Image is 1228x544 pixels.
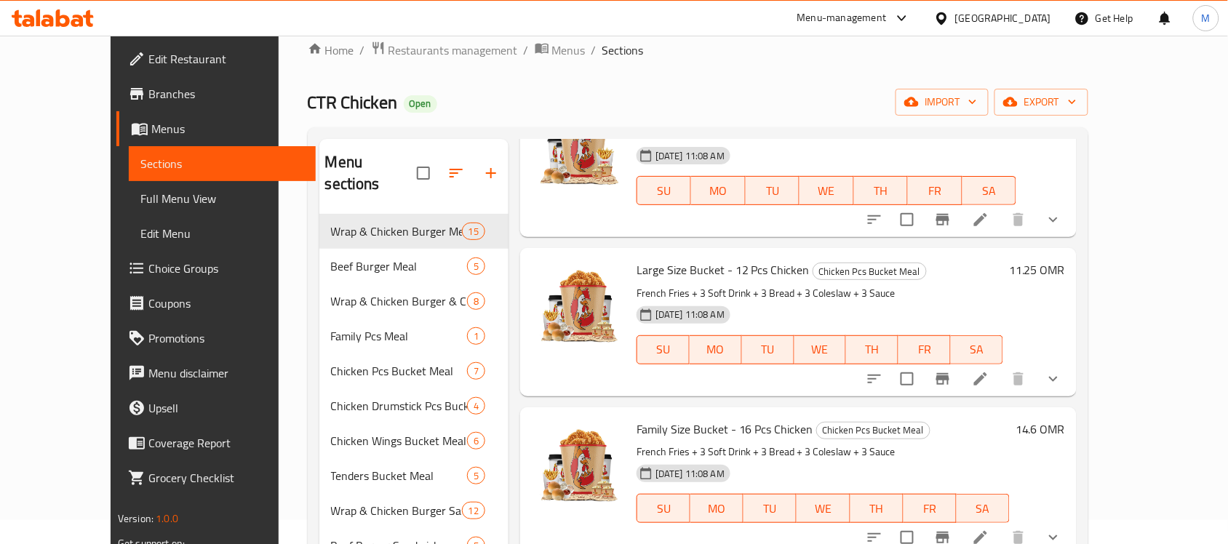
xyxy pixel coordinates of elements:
span: Chicken Wings Bucket Meal [331,432,467,449]
span: Branches [148,85,304,103]
span: TH [860,180,902,201]
span: 6 [468,434,485,448]
div: items [467,432,485,449]
button: show more [1036,202,1071,237]
p: French Fries + 3 Soft Drink + 3 Bread + 3 Coleslaw + 3 Sauce [637,284,1003,303]
button: SA [957,494,1010,523]
span: Chicken Pcs Bucket Meal [813,263,926,280]
span: SA [957,339,997,360]
span: WE [805,180,848,201]
div: items [462,502,485,519]
div: items [467,327,485,345]
button: delete [1001,202,1036,237]
button: MO [690,335,742,364]
span: M [1202,10,1211,26]
a: Branches [116,76,316,111]
div: Wrap & Chicken Burger Meal15 [319,214,509,249]
span: Chicken Pcs Bucket Meal [331,362,467,380]
h6: 14.6 OMR [1016,419,1065,439]
a: Choice Groups [116,251,316,286]
div: Chicken Pcs Bucket Meal7 [319,353,509,388]
span: Large Size Bucket - 12 Pcs Chicken [637,259,810,281]
button: MO [690,494,743,523]
span: Tenders Bucket Meal [331,467,467,484]
button: WE [797,494,850,523]
button: sort-choices [857,202,892,237]
button: TH [850,494,904,523]
span: Grocery Checklist [148,469,304,487]
div: Wrap & Chicken Burger Sandwich12 [319,493,509,528]
span: Wrap & Chicken Burger Sandwich [331,502,462,519]
div: Menu-management [797,9,887,27]
span: 15 [463,225,485,239]
a: Menus [116,111,316,146]
a: Menu disclaimer [116,356,316,391]
span: [DATE] 11:08 AM [650,467,730,481]
span: [DATE] 11:08 AM [650,149,730,163]
div: items [467,257,485,275]
a: Edit Menu [129,216,316,251]
span: import [907,93,977,111]
a: Home [308,41,354,59]
svg: Show Choices [1045,211,1062,228]
a: Restaurants management [371,41,518,60]
span: 7 [468,364,485,378]
div: Family Pcs Meal1 [319,319,509,353]
nav: breadcrumb [308,41,1089,60]
img: Family Size Bucket - 16 Pcs Chicken [532,419,625,512]
p: French Fries + 3 Soft Drink + 3 Bread + 3 Coleslaw + 3 Sauce [637,443,1010,461]
button: SA [951,335,1003,364]
svg: Show Choices [1045,370,1062,388]
div: items [467,467,485,484]
button: Branch-specific-item [925,361,960,396]
div: Chicken Pcs Bucket Meal [816,422,930,439]
div: items [467,362,485,380]
span: Coverage Report [148,434,304,452]
button: Branch-specific-item [925,202,960,237]
div: Chicken Drumstick Pcs Bucket Meal4 [319,388,509,423]
span: export [1006,93,1077,111]
span: 8 [468,295,485,308]
a: Edit menu item [972,211,989,228]
span: SU [643,498,685,519]
div: [GEOGRAPHIC_DATA] [955,10,1051,26]
h6: 11.25 OMR [1009,260,1065,280]
span: [DATE] 11:08 AM [650,308,730,321]
div: Wrap & Chicken Burger & Chicken/Tenders/Wings Pcs Meal [331,292,467,310]
button: MO [691,176,745,205]
a: Edit menu item [972,370,989,388]
button: sort-choices [857,361,892,396]
span: Restaurants management [388,41,518,59]
span: FR [909,498,951,519]
img: Medium Size Bucket - 8 Pcs Chicken [532,101,625,194]
span: Open [404,97,437,110]
button: SU [637,494,690,523]
span: Select to update [892,204,922,235]
span: Menu disclaimer [148,364,304,382]
span: Menus [552,41,586,59]
span: 12 [463,504,485,518]
div: Tenders Bucket Meal5 [319,458,509,493]
a: Grocery Checklist [116,460,316,495]
span: Promotions [148,329,304,347]
span: Edit Menu [140,225,304,242]
span: FR [914,180,956,201]
span: TH [856,498,898,519]
span: Family Size Bucket - 16 Pcs Chicken [637,418,813,440]
li: / [524,41,529,59]
span: Wrap & Chicken Burger Meal [331,223,462,240]
span: WE [802,498,844,519]
span: Chicken Drumstick Pcs Bucket Meal [331,397,467,415]
span: WE [800,339,841,360]
span: Edit Restaurant [148,50,304,68]
a: Menus [535,41,586,60]
span: 1.0.0 [156,509,178,528]
img: Large Size Bucket - 12 Pcs Chicken [532,260,625,353]
span: 1 [468,329,485,343]
button: WE [800,176,853,205]
span: Family Pcs Meal [331,327,467,345]
span: SU [643,339,684,360]
span: Sort sections [439,156,474,191]
div: items [467,397,485,415]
